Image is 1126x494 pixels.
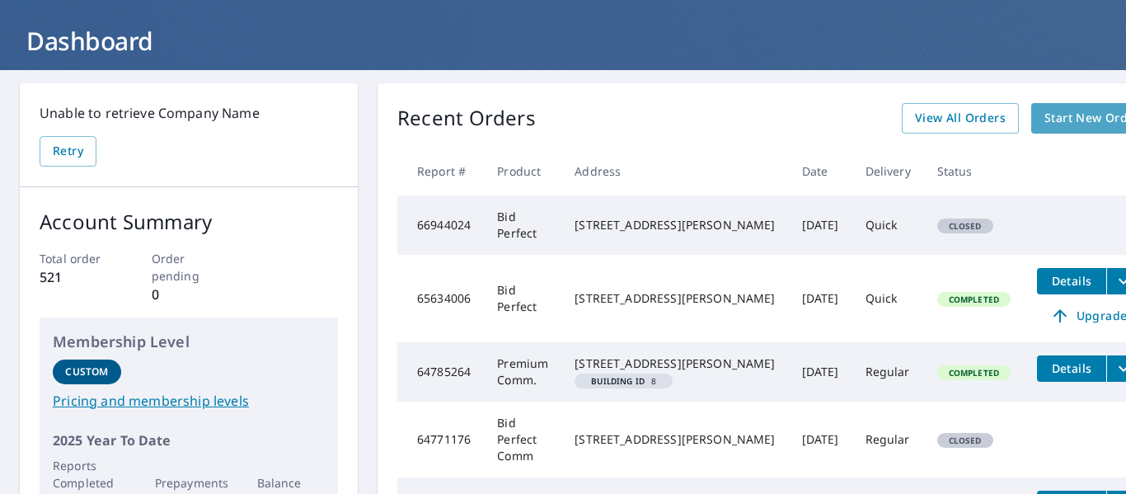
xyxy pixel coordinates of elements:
[397,255,484,342] td: 65634006
[1047,273,1096,289] span: Details
[575,290,775,307] div: [STREET_ADDRESS][PERSON_NAME]
[397,402,484,478] td: 64771176
[1047,360,1096,376] span: Details
[53,391,325,411] a: Pricing and membership levels
[155,474,223,492] p: Prepayments
[924,147,1024,195] th: Status
[40,250,115,267] p: Total order
[484,255,561,342] td: Bid Perfect
[852,402,924,478] td: Regular
[40,136,96,167] button: Retry
[40,103,338,123] p: Unable to retrieve Company Name
[484,342,561,402] td: Premium Comm.
[397,147,484,195] th: Report #
[53,430,325,450] p: 2025 Year To Date
[789,342,852,402] td: [DATE]
[939,367,1009,379] span: Completed
[852,342,924,402] td: Regular
[902,103,1019,134] a: View All Orders
[152,250,227,285] p: Order pending
[40,267,115,287] p: 521
[789,147,852,195] th: Date
[789,195,852,255] td: [DATE]
[1037,355,1106,382] button: detailsBtn-64785264
[591,377,645,385] em: Building ID
[484,147,561,195] th: Product
[397,195,484,255] td: 66944024
[939,220,992,232] span: Closed
[581,377,666,385] span: 8
[397,103,536,134] p: Recent Orders
[20,24,1106,58] h1: Dashboard
[1037,268,1106,294] button: detailsBtn-65634006
[53,457,121,492] p: Reports Completed
[575,431,775,448] div: [STREET_ADDRESS][PERSON_NAME]
[575,217,775,233] div: [STREET_ADDRESS][PERSON_NAME]
[789,402,852,478] td: [DATE]
[53,141,83,162] span: Retry
[484,402,561,478] td: Bid Perfect Comm
[939,294,1009,305] span: Completed
[575,355,775,372] div: [STREET_ADDRESS][PERSON_NAME]
[53,331,325,353] p: Membership Level
[484,195,561,255] td: Bid Perfect
[789,255,852,342] td: [DATE]
[65,365,108,379] p: Custom
[852,147,924,195] th: Delivery
[257,474,326,492] p: Balance
[852,195,924,255] td: Quick
[40,207,338,237] p: Account Summary
[852,255,924,342] td: Quick
[915,108,1006,129] span: View All Orders
[939,435,992,446] span: Closed
[397,342,484,402] td: 64785264
[152,285,227,304] p: 0
[561,147,788,195] th: Address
